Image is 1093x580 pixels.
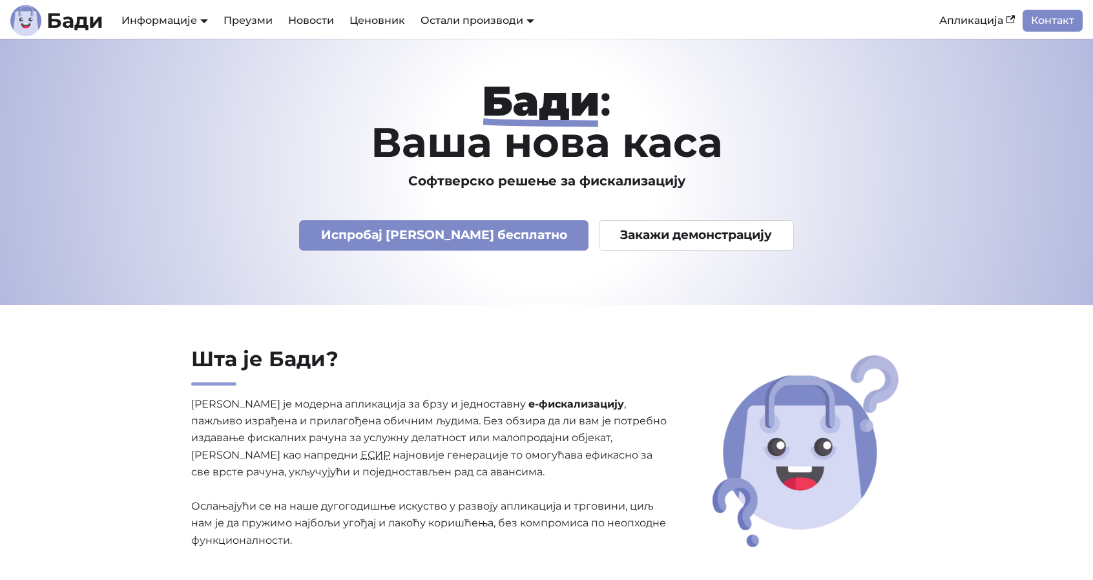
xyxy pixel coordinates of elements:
a: Новости [280,10,342,32]
strong: Бади [482,76,600,126]
abbr: Електронски систем за издавање рачуна [360,449,390,461]
h1: : Ваша нова каса [130,80,963,163]
b: Бади [47,10,103,31]
h3: Софтверско решење за фискализацију [130,173,963,189]
a: Информације [121,14,208,26]
a: Преузми [216,10,280,32]
strong: е-фискализацију [528,398,624,410]
a: Испробај [PERSON_NAME] бесплатно [299,220,588,251]
a: Ценовник [342,10,413,32]
a: Апликација [932,10,1023,32]
a: Остали производи [421,14,534,26]
a: ЛогоБади [10,5,103,36]
a: Закажи демонстрацију [599,220,794,251]
h2: Шта је Бади? [191,346,668,386]
a: Контакт [1023,10,1083,32]
p: [PERSON_NAME] је модерна апликација за брзу и једноставну , пажљиво израђена и прилагођена обични... [191,396,668,550]
img: Шта је Бади? [708,351,903,552]
img: Лого [10,5,41,36]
